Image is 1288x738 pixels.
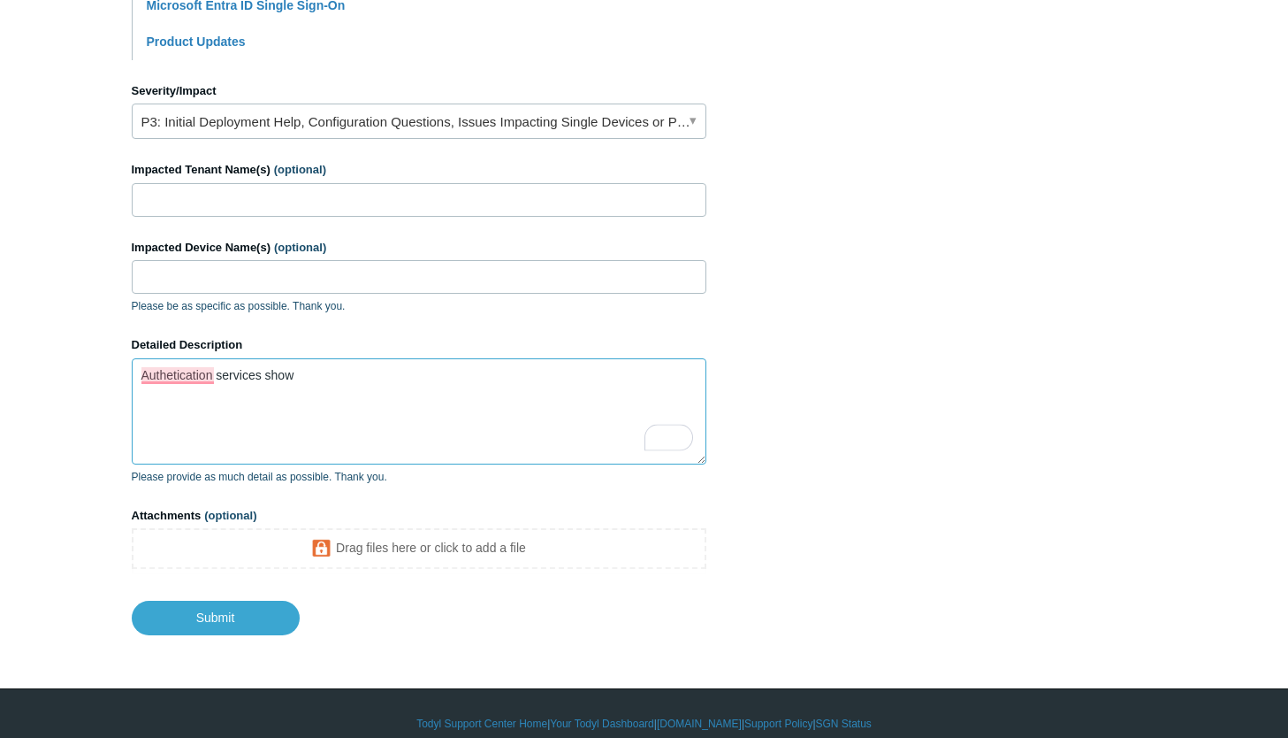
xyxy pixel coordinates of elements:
span: (optional) [274,163,326,176]
label: Impacted Tenant Name(s) [132,161,706,179]
label: Attachments [132,507,706,525]
a: P3: Initial Deployment Help, Configuration Questions, Issues Impacting Single Devices or Past Out... [132,104,706,139]
a: Product Updates [147,35,246,49]
input: Submit [132,601,300,634]
label: Severity/Impact [132,82,706,100]
a: SGN Status [816,716,872,732]
label: Impacted Device Name(s) [132,239,706,257]
p: Please be as specific as possible. Thank you. [132,298,706,314]
a: Your Todyl Dashboard [550,716,653,732]
a: Todyl Support Center Home [416,716,547,732]
a: Support Policy [744,716,812,732]
span: (optional) [204,509,256,522]
textarea: To enrich screen reader interactions, please activate Accessibility in Grammarly extension settings [132,358,706,465]
span: (optional) [274,241,326,254]
div: | | | | [132,716,1157,732]
label: Detailed Description [132,336,706,354]
p: Please provide as much detail as possible. Thank you. [132,469,706,485]
a: [DOMAIN_NAME] [657,716,742,732]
